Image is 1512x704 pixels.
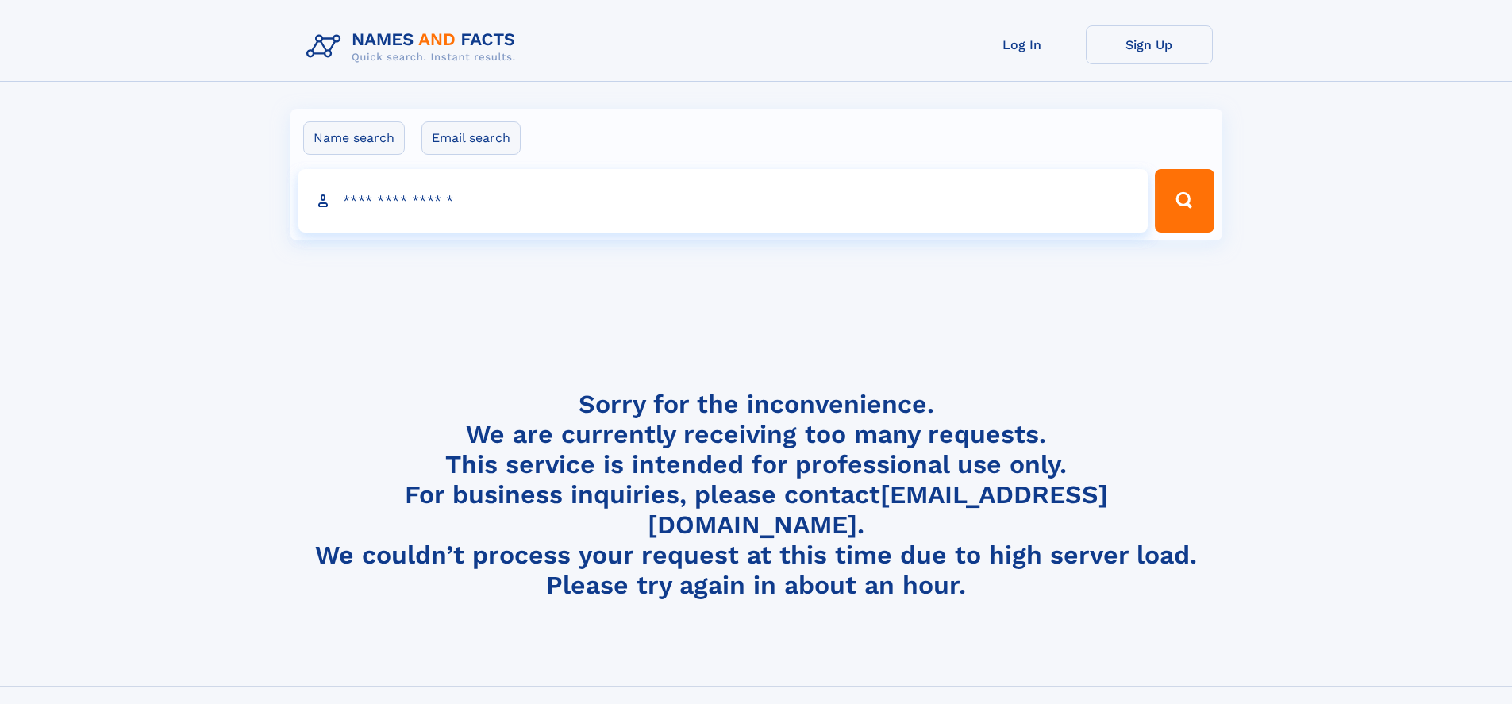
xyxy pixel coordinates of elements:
[959,25,1086,64] a: Log In
[300,25,529,68] img: Logo Names and Facts
[648,479,1108,540] a: [EMAIL_ADDRESS][DOMAIN_NAME]
[303,121,405,155] label: Name search
[300,389,1213,601] h4: Sorry for the inconvenience. We are currently receiving too many requests. This service is intend...
[298,169,1148,233] input: search input
[421,121,521,155] label: Email search
[1155,169,1214,233] button: Search Button
[1086,25,1213,64] a: Sign Up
